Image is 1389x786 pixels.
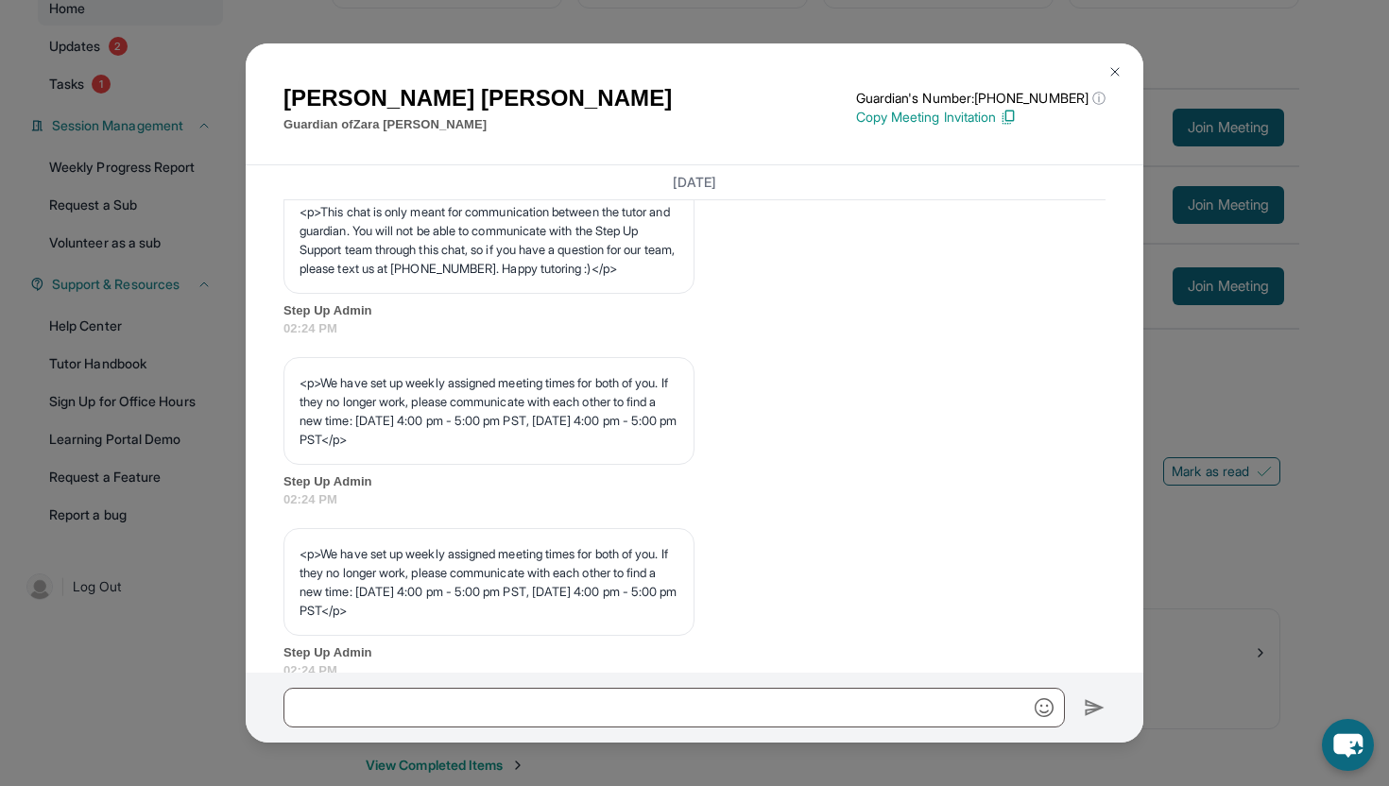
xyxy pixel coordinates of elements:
[283,115,672,134] p: Guardian of Zara [PERSON_NAME]
[1107,64,1123,79] img: Close Icon
[1322,719,1374,771] button: chat-button
[300,202,678,278] p: <p>This chat is only meant for communication between the tutor and guardian. You will not be able...
[300,544,678,620] p: <p>We have set up weekly assigned meeting times for both of you. If they no longer work, please c...
[856,108,1106,127] p: Copy Meeting Invitation
[856,89,1106,108] p: Guardian's Number: [PHONE_NUMBER]
[1035,698,1054,717] img: Emoji
[283,643,1106,662] span: Step Up Admin
[1084,696,1106,719] img: Send icon
[283,319,1106,338] span: 02:24 PM
[283,472,1106,491] span: Step Up Admin
[283,173,1106,192] h3: [DATE]
[283,81,672,115] h1: [PERSON_NAME] [PERSON_NAME]
[283,661,1106,680] span: 02:24 PM
[283,301,1106,320] span: Step Up Admin
[300,373,678,449] p: <p>We have set up weekly assigned meeting times for both of you. If they no longer work, please c...
[1092,89,1106,108] span: ⓘ
[283,490,1106,509] span: 02:24 PM
[1000,109,1017,126] img: Copy Icon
